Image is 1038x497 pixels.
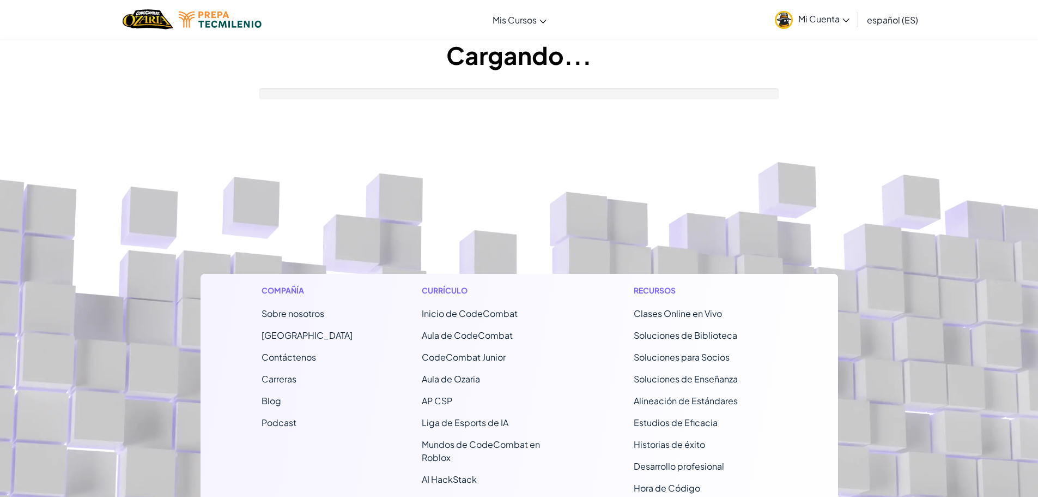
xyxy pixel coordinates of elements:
h1: Currículo [422,285,565,296]
a: Ozaria by CodeCombat logo [123,8,173,31]
a: CodeCombat Junior [422,351,506,363]
span: Mis Cursos [493,14,537,26]
span: Contáctenos [262,351,316,363]
a: Carreras [262,373,296,385]
span: español (ES) [867,14,918,26]
a: Mundos de CodeCombat en Roblox [422,439,540,463]
a: Soluciones de Enseñanza [634,373,738,385]
a: Historias de éxito [634,439,705,450]
span: Inicio de CodeCombat [422,308,518,319]
a: Mis Cursos [487,5,552,34]
a: AP CSP [422,395,452,406]
h1: Recursos [634,285,777,296]
a: Desarrollo profesional [634,460,724,472]
a: español (ES) [861,5,924,34]
a: Alineación de Estándares [634,395,738,406]
a: Hora de Código [634,482,700,494]
a: Aula de CodeCombat [422,330,513,341]
a: Sobre nosotros [262,308,324,319]
a: [GEOGRAPHIC_DATA] [262,330,353,341]
a: Aula de Ozaria [422,373,480,385]
img: avatar [775,11,793,29]
img: Home [123,8,173,31]
a: Estudios de Eficacia [634,417,718,428]
a: Soluciones para Socios [634,351,730,363]
a: Mi Cuenta [769,2,855,37]
a: Liga de Esports de IA [422,417,508,428]
a: AI HackStack [422,474,477,485]
h1: Compañía [262,285,353,296]
img: Tecmilenio logo [179,11,262,28]
a: Soluciones de Biblioteca [634,330,737,341]
a: Clases Online en Vivo [634,308,722,319]
a: Blog [262,395,281,406]
a: Podcast [262,417,296,428]
span: Mi Cuenta [798,13,849,25]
